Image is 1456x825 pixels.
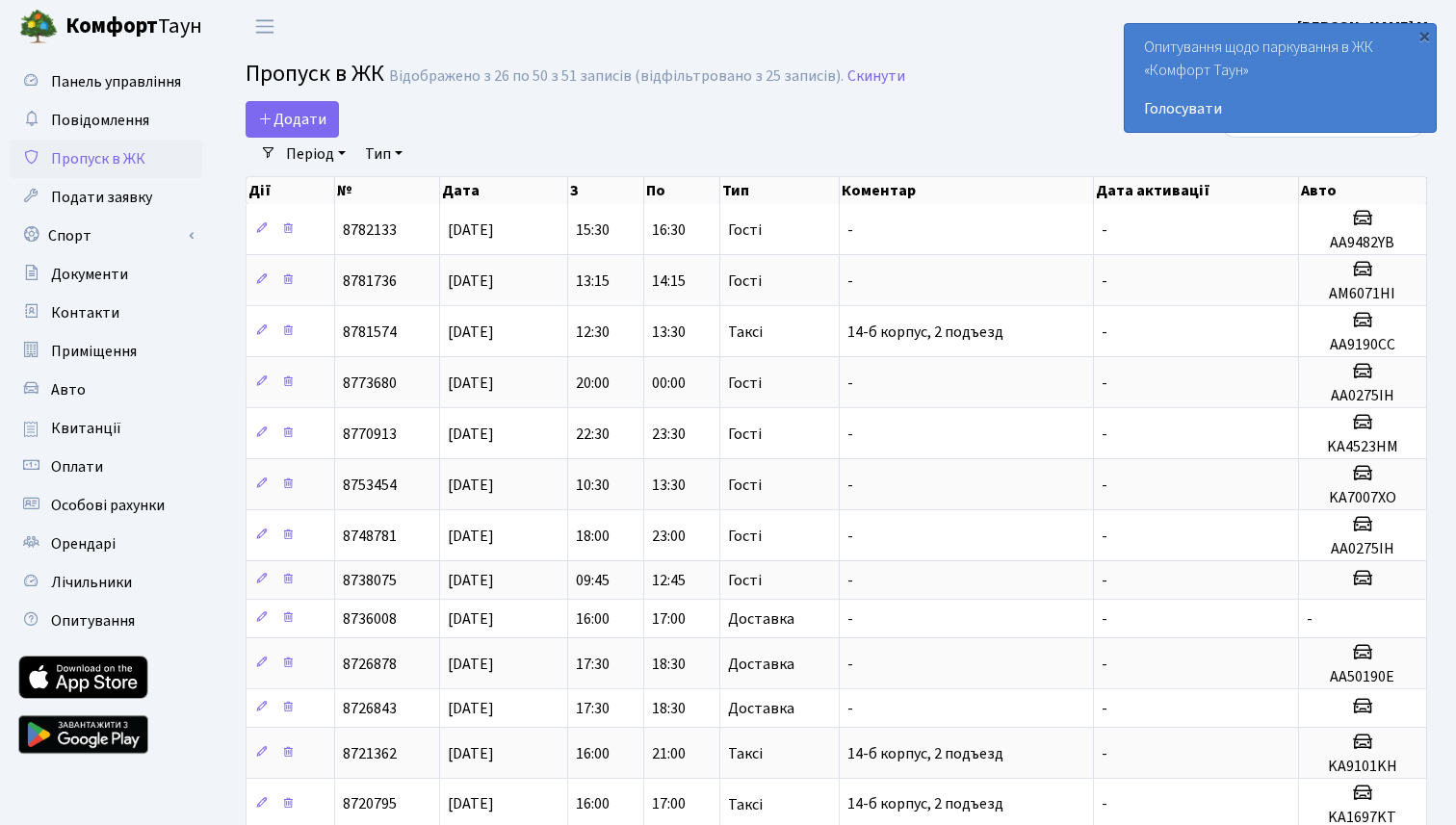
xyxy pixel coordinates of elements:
a: Додати [246,101,339,138]
span: - [847,608,853,630]
span: Пропуск в ЖК [51,148,145,169]
a: Панель управління [10,63,202,101]
span: Лічильники [51,572,132,593]
span: [DATE] [448,743,494,764]
a: Оплати [10,448,202,486]
span: Гості [728,375,762,391]
span: Таксі [728,797,763,812]
a: Авто [10,371,202,409]
th: Дата активації [1094,177,1299,204]
span: Таксі [728,746,763,761]
th: Авто [1299,177,1427,204]
a: Повідомлення [10,101,202,140]
span: 13:15 [576,271,610,292]
span: 16:00 [576,794,610,815]
a: Документи [10,255,202,294]
span: 15:30 [576,219,610,241]
span: 16:30 [652,219,686,241]
span: - [1307,608,1313,630]
span: 14-б корпус, 2 подъезд [847,322,1003,343]
span: [DATE] [448,219,494,241]
a: Орендарі [10,525,202,563]
a: Особові рахунки [10,486,202,525]
a: Скинути [847,67,905,86]
span: 8781736 [343,271,397,292]
span: 20:00 [576,373,610,394]
span: - [847,219,853,241]
span: 22:30 [576,424,610,445]
span: 8782133 [343,219,397,241]
span: Гості [728,222,762,238]
h5: KA4523HM [1307,438,1418,456]
a: Спорт [10,217,202,255]
th: Дії [247,177,335,204]
span: 17:00 [652,794,686,815]
a: Подати заявку [10,178,202,217]
span: Гості [728,529,762,544]
span: Гості [728,273,762,289]
span: - [1102,743,1107,764]
h5: AA0275IH [1307,540,1418,558]
a: Тип [357,138,410,170]
span: [DATE] [448,475,494,496]
span: 16:00 [576,608,610,630]
span: 8726843 [343,698,397,719]
b: Комфорт [65,11,158,41]
span: - [847,475,853,496]
th: Коментар [840,177,1094,204]
span: Документи [51,264,128,285]
span: Повідомлення [51,110,149,131]
a: Період [278,138,353,170]
span: 16:00 [576,743,610,764]
th: № [335,177,440,204]
a: Лічильники [10,563,202,602]
span: Оплати [51,456,103,477]
div: Відображено з 26 по 50 з 51 записів (відфільтровано з 25 записів). [389,67,844,86]
a: Голосувати [1144,97,1417,120]
span: Доставка [728,701,794,716]
span: 8770913 [343,424,397,445]
h5: KA7007XO [1307,489,1418,507]
span: Таун [65,11,202,43]
span: 8720795 [343,794,397,815]
span: 18:30 [652,698,686,719]
span: - [1102,219,1107,241]
span: 8748781 [343,526,397,547]
span: - [847,526,853,547]
span: - [1102,373,1107,394]
span: [DATE] [448,526,494,547]
span: Гості [728,573,762,588]
th: Дата [440,177,568,204]
span: [DATE] [448,608,494,630]
span: [DATE] [448,794,494,815]
span: - [847,698,853,719]
div: × [1415,26,1434,45]
div: Опитування щодо паркування в ЖК «Комфорт Таун» [1125,24,1436,132]
b: [PERSON_NAME] М. [1297,16,1433,38]
span: - [1102,322,1107,343]
span: - [1102,608,1107,630]
span: 13:30 [652,475,686,496]
span: 17:00 [652,608,686,630]
span: [DATE] [448,271,494,292]
span: 18:00 [576,526,610,547]
span: [DATE] [448,322,494,343]
h5: KA9101KH [1307,758,1418,776]
span: Гості [728,477,762,493]
span: Таксі [728,324,763,340]
img: logo.png [19,8,58,46]
span: 8753454 [343,475,397,496]
span: - [847,654,853,675]
span: [DATE] [448,654,494,675]
h5: AA0275IH [1307,387,1418,405]
span: Доставка [728,611,794,627]
h5: AA9482YB [1307,234,1418,252]
a: Квитанції [10,409,202,448]
a: Пропуск в ЖК [10,140,202,178]
span: Приміщення [51,341,137,362]
button: Переключити навігацію [241,11,289,42]
span: 12:45 [652,570,686,591]
h5: AA50190E [1307,668,1418,686]
span: 21:00 [652,743,686,764]
span: Пропуск в ЖК [246,57,384,90]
